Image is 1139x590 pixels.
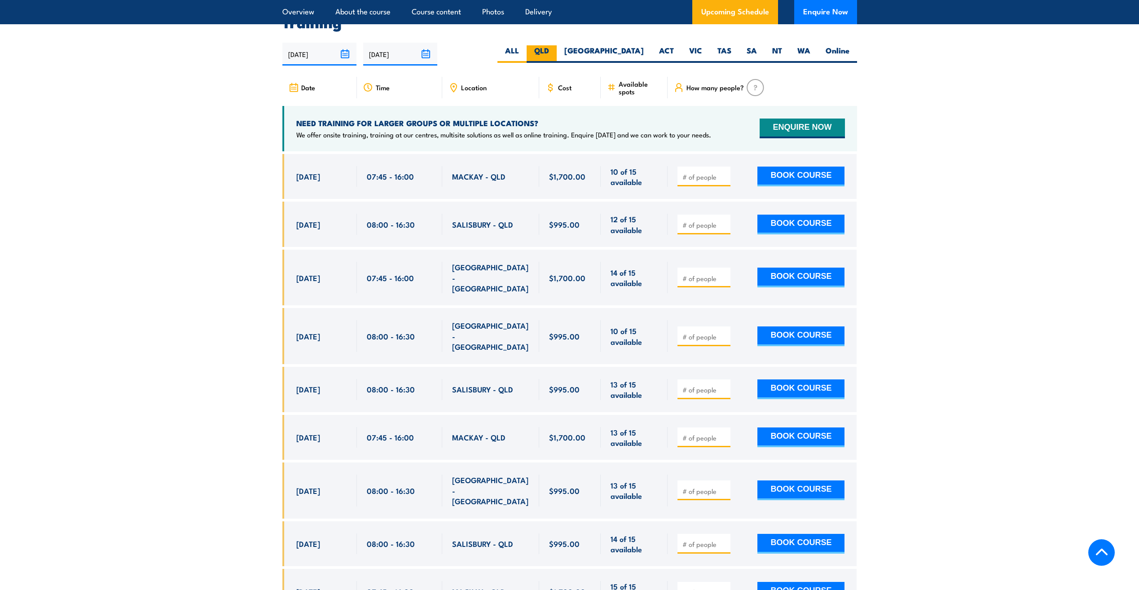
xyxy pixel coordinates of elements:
[367,171,414,181] span: 07:45 - 16:00
[757,534,844,554] button: BOOK COURSE
[549,273,585,283] span: $1,700.00
[296,485,320,496] span: [DATE]
[367,331,415,341] span: 08:00 - 16:30
[682,332,727,341] input: # of people
[549,171,585,181] span: $1,700.00
[651,45,682,63] label: ACT
[757,167,844,186] button: BOOK COURSE
[452,475,529,506] span: [GEOGRAPHIC_DATA] - [GEOGRAPHIC_DATA]
[296,432,320,442] span: [DATE]
[296,273,320,283] span: [DATE]
[558,84,572,91] span: Cost
[739,45,765,63] label: SA
[527,45,557,63] label: QLD
[757,480,844,500] button: BOOK COURSE
[296,538,320,549] span: [DATE]
[757,268,844,287] button: BOOK COURSE
[549,219,580,229] span: $995.00
[611,166,658,187] span: 10 of 15 available
[549,384,580,394] span: $995.00
[611,480,658,501] span: 13 of 15 available
[282,43,356,66] input: From date
[367,384,415,394] span: 08:00 - 16:30
[497,45,527,63] label: ALL
[461,84,487,91] span: Location
[611,326,658,347] span: 10 of 15 available
[619,80,661,95] span: Available spots
[611,214,658,235] span: 12 of 15 available
[682,45,710,63] label: VIC
[611,427,658,448] span: 13 of 15 available
[611,379,658,400] span: 13 of 15 available
[682,433,727,442] input: # of people
[757,379,844,399] button: BOOK COURSE
[682,220,727,229] input: # of people
[301,84,315,91] span: Date
[549,485,580,496] span: $995.00
[682,172,727,181] input: # of people
[682,274,727,283] input: # of people
[682,540,727,549] input: # of people
[367,432,414,442] span: 07:45 - 16:00
[452,538,513,549] span: SALISBURY - QLD
[367,219,415,229] span: 08:00 - 16:30
[452,432,506,442] span: MACKAY - QLD
[296,130,711,139] p: We offer onsite training, training at our centres, multisite solutions as well as online training...
[611,533,658,555] span: 14 of 15 available
[686,84,744,91] span: How many people?
[452,384,513,394] span: SALISBURY - QLD
[757,215,844,234] button: BOOK COURSE
[296,118,711,128] h4: NEED TRAINING FOR LARGER GROUPS OR MULTIPLE LOCATIONS?
[367,538,415,549] span: 08:00 - 16:30
[296,331,320,341] span: [DATE]
[757,427,844,447] button: BOOK COURSE
[367,485,415,496] span: 08:00 - 16:30
[557,45,651,63] label: [GEOGRAPHIC_DATA]
[549,432,585,442] span: $1,700.00
[452,219,513,229] span: SALISBURY - QLD
[790,45,818,63] label: WA
[818,45,857,63] label: Online
[710,45,739,63] label: TAS
[452,171,506,181] span: MACKAY - QLD
[760,119,844,138] button: ENQUIRE NOW
[296,219,320,229] span: [DATE]
[452,262,529,293] span: [GEOGRAPHIC_DATA] - [GEOGRAPHIC_DATA]
[611,267,658,288] span: 14 of 15 available
[363,43,437,66] input: To date
[296,171,320,181] span: [DATE]
[296,384,320,394] span: [DATE]
[757,326,844,346] button: BOOK COURSE
[549,331,580,341] span: $995.00
[682,385,727,394] input: # of people
[452,320,529,352] span: [GEOGRAPHIC_DATA] - [GEOGRAPHIC_DATA]
[765,45,790,63] label: NT
[367,273,414,283] span: 07:45 - 16:00
[376,84,390,91] span: Time
[282,3,857,28] h2: UPCOMING SCHEDULE FOR - "QLD Health & Safety Representative Initial 5 Day Training"
[682,487,727,496] input: # of people
[549,538,580,549] span: $995.00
